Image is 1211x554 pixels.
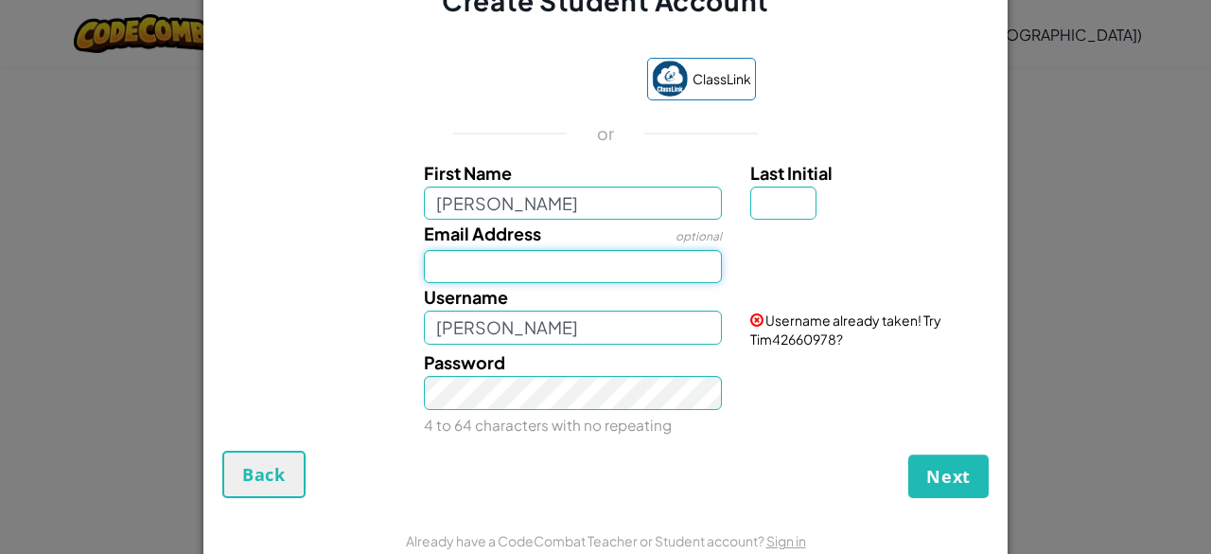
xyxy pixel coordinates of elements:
span: Username [424,286,508,308]
span: First Name [424,162,512,184]
span: Already have a CodeCombat Teacher or Student account? [406,532,766,549]
button: Back [222,451,306,498]
img: classlink-logo-small.png [652,61,688,97]
p: or [597,122,615,145]
span: Next [926,465,971,488]
button: Next [908,455,989,498]
small: 4 to 64 characters with no repeating [424,416,672,434]
span: Password [424,351,505,373]
span: Back [242,463,286,486]
span: ClassLink [693,65,751,93]
a: Sign in [766,532,806,549]
span: Username already taken! Try Tim42660978? [750,312,941,348]
iframe: Sign in with Google Button [446,60,638,101]
span: Email Address [424,223,541,244]
span: optional [676,229,722,243]
span: Last Initial [750,162,833,184]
